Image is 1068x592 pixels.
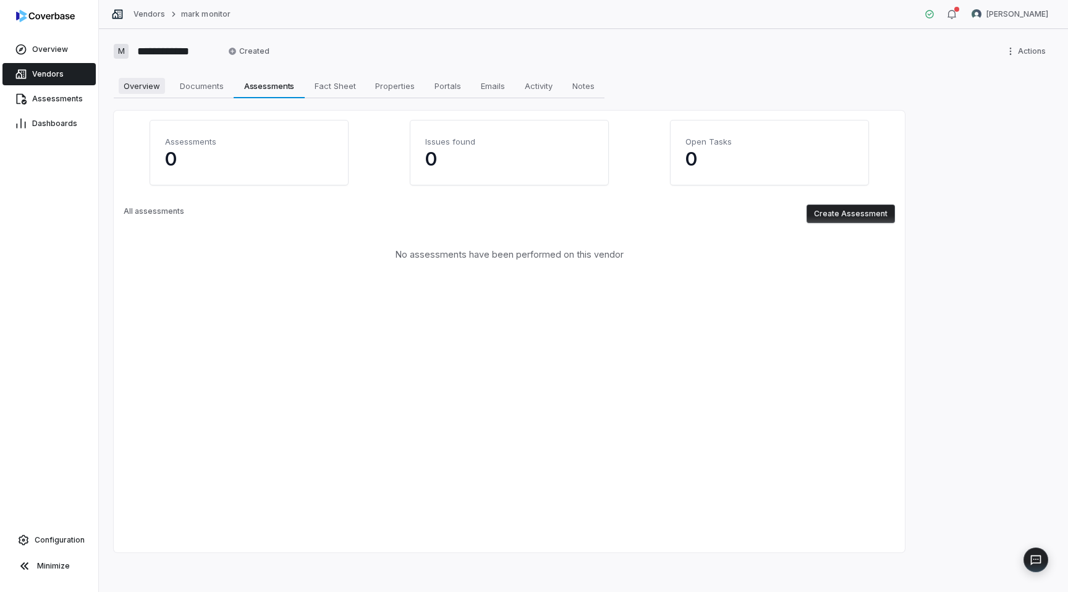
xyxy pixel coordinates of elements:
a: Dashboards [2,112,96,135]
span: Fact Sheet [310,78,361,94]
button: Minimize [5,554,93,578]
button: More actions [1002,42,1053,61]
span: Configuration [35,535,85,545]
span: Portals [430,78,466,94]
span: Documents [175,78,229,94]
span: Dashboards [32,119,77,129]
a: Assessments [2,88,96,110]
button: Create Assessment [807,205,895,223]
span: No assessments have been performed on this vendor [396,228,624,261]
button: Sayantan Bhattacherjee avatar[PERSON_NAME] [964,5,1056,23]
span: Properties [370,78,420,94]
span: Notes [567,78,600,94]
h4: Issues found [425,135,593,148]
img: Sayantan Bhattacherjee avatar [972,9,981,19]
span: [PERSON_NAME] [986,9,1048,19]
span: Created [228,46,269,56]
p: 0 [685,148,854,170]
span: Minimize [37,561,70,571]
span: Vendors [32,69,64,79]
a: Vendors [2,63,96,85]
span: Assessments [239,78,300,94]
p: 0 [425,148,593,170]
span: Overview [119,78,165,94]
p: All assessments [124,206,184,221]
h4: Assessments [165,135,333,148]
p: 0 [165,148,333,170]
a: Vendors [133,9,165,19]
a: Configuration [5,529,93,551]
span: Emails [476,78,510,94]
img: logo-D7KZi-bG.svg [16,10,75,22]
span: Activity [520,78,557,94]
a: mark monitor [181,9,230,19]
span: Overview [32,44,68,54]
h4: Open Tasks [685,135,854,148]
a: Overview [2,38,96,61]
span: Assessments [32,94,83,104]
